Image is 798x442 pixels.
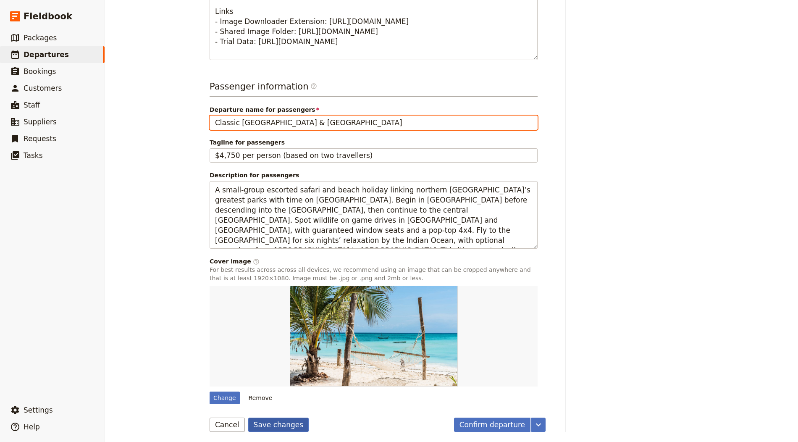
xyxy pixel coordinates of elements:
[210,257,538,266] div: Cover image
[24,34,57,42] span: Packages
[24,134,56,143] span: Requests
[531,418,546,432] button: More actions
[24,151,43,160] span: Tasks
[24,423,40,431] span: Help
[454,418,530,432] button: Confirm departure
[210,148,538,163] input: Tagline for passengers
[24,84,62,92] span: Customers
[290,286,458,387] img: https://d33jgr8dhgav85.cloudfront.net/5fbf41b41c00dd19b4789d93/68a4e635a0420423ef210b74?Expires=1...
[245,392,276,404] button: Remove
[24,101,40,109] span: Staff
[210,418,245,432] button: Cancel
[24,406,53,414] span: Settings
[210,138,538,147] span: Tagline for passengers
[24,10,72,23] span: Fieldbook
[210,116,538,130] input: Departure name for passengers
[24,67,56,76] span: Bookings
[210,80,538,97] h3: Passenger information
[210,171,538,179] span: Description for passengers
[24,118,57,126] span: Suppliers
[253,258,260,265] span: ​
[210,392,240,404] div: Change
[210,105,538,114] span: Departure name for passengers
[248,418,309,432] button: Save changes
[24,50,69,59] span: Departures
[210,181,538,249] textarea: Description for passengers
[210,266,538,282] p: For best results across across all devices, we recommend using an image that can be cropped anywh...
[310,83,317,93] span: ​
[310,83,317,89] span: ​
